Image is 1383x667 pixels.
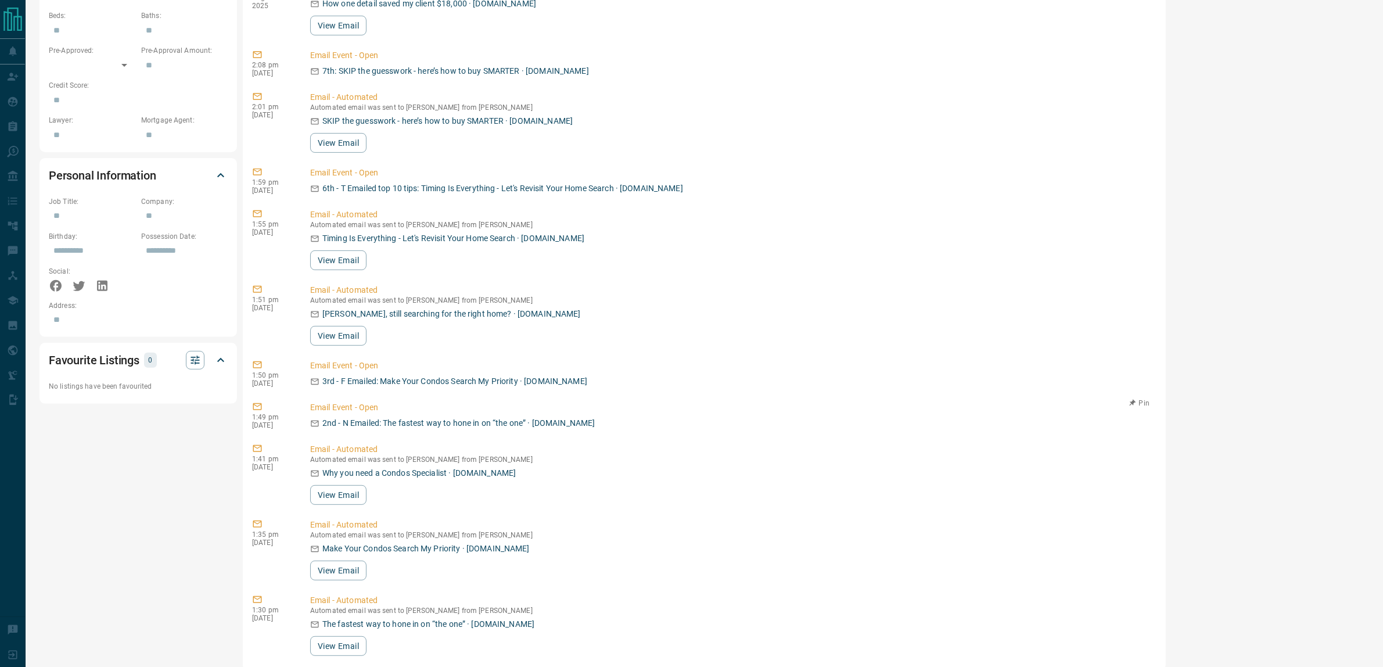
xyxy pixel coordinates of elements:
[49,231,135,242] p: Birthday:
[252,539,293,547] p: [DATE]
[141,231,228,242] p: Possession Date:
[252,463,293,471] p: [DATE]
[252,455,293,463] p: 1:41 pm
[252,187,293,195] p: [DATE]
[322,115,573,127] p: SKIP the guesswork - here’s how to buy SMARTER · [DOMAIN_NAME]
[252,371,293,379] p: 1:50 pm
[252,304,293,312] p: [DATE]
[310,607,1152,615] p: Automated email was sent to [PERSON_NAME] from [PERSON_NAME]
[310,133,367,153] button: View Email
[49,346,228,374] div: Favourite Listings0
[322,417,595,429] p: 2nd - N Emailed: The fastest way to hone in on “the one” · [DOMAIN_NAME]
[49,196,135,207] p: Job Title:
[49,10,135,21] p: Beds:
[141,196,228,207] p: Company:
[49,115,135,125] p: Lawyer:
[252,614,293,622] p: [DATE]
[49,166,156,185] h2: Personal Information
[310,531,1152,539] p: Automated email was sent to [PERSON_NAME] from [PERSON_NAME]
[141,45,228,56] p: Pre-Approval Amount:
[141,10,228,21] p: Baths:
[310,326,367,346] button: View Email
[148,354,153,367] p: 0
[49,80,228,91] p: Credit Score:
[322,467,516,479] p: Why you need a Condos Specialist · [DOMAIN_NAME]
[49,45,135,56] p: Pre-Approved:
[252,69,293,77] p: [DATE]
[310,284,1152,296] p: Email - Automated
[322,618,534,630] p: The fastest way to hone in on “the one” · [DOMAIN_NAME]
[252,220,293,228] p: 1:55 pm
[310,636,367,656] button: View Email
[252,530,293,539] p: 1:35 pm
[310,519,1152,531] p: Email - Automated
[49,266,135,277] p: Social:
[310,594,1152,607] p: Email - Automated
[310,360,1152,372] p: Email Event - Open
[252,111,293,119] p: [DATE]
[252,228,293,236] p: [DATE]
[252,296,293,304] p: 1:51 pm
[49,381,228,392] p: No listings have been favourited
[310,167,1152,179] p: Email Event - Open
[310,456,1152,464] p: Automated email was sent to [PERSON_NAME] from [PERSON_NAME]
[252,103,293,111] p: 2:01 pm
[310,221,1152,229] p: Automated email was sent to [PERSON_NAME] from [PERSON_NAME]
[252,379,293,388] p: [DATE]
[310,296,1152,304] p: Automated email was sent to [PERSON_NAME] from [PERSON_NAME]
[1123,398,1156,408] button: Pin
[322,182,683,195] p: 6th - T Emailed top 10 tips: Timing Is Everything - Let's Revisit Your Home Search · [DOMAIN_NAME]
[310,250,367,270] button: View Email
[310,401,1152,414] p: Email Event - Open
[252,178,293,187] p: 1:59 pm
[322,65,589,77] p: 7th: SKIP the guesswork - here’s how to buy SMARTER · [DOMAIN_NAME]
[322,543,530,555] p: Make Your Condos Search My Priority · [DOMAIN_NAME]
[49,351,139,370] h2: Favourite Listings
[322,232,584,245] p: Timing Is Everything - Let's Revisit Your Home Search · [DOMAIN_NAME]
[322,308,581,320] p: [PERSON_NAME], still searching for the right home? · [DOMAIN_NAME]
[310,209,1152,221] p: Email - Automated
[252,61,293,69] p: 2:08 pm
[252,421,293,429] p: [DATE]
[310,103,1152,112] p: Automated email was sent to [PERSON_NAME] from [PERSON_NAME]
[310,443,1152,456] p: Email - Automated
[252,606,293,614] p: 1:30 pm
[310,16,367,35] button: View Email
[310,485,367,505] button: View Email
[252,413,293,421] p: 1:49 pm
[310,561,367,580] button: View Email
[49,300,228,311] p: Address:
[322,375,587,388] p: 3rd - F Emailed: Make Your Condos Search My Priority · [DOMAIN_NAME]
[310,49,1152,62] p: Email Event - Open
[141,115,228,125] p: Mortgage Agent:
[310,91,1152,103] p: Email - Automated
[49,162,228,189] div: Personal Information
